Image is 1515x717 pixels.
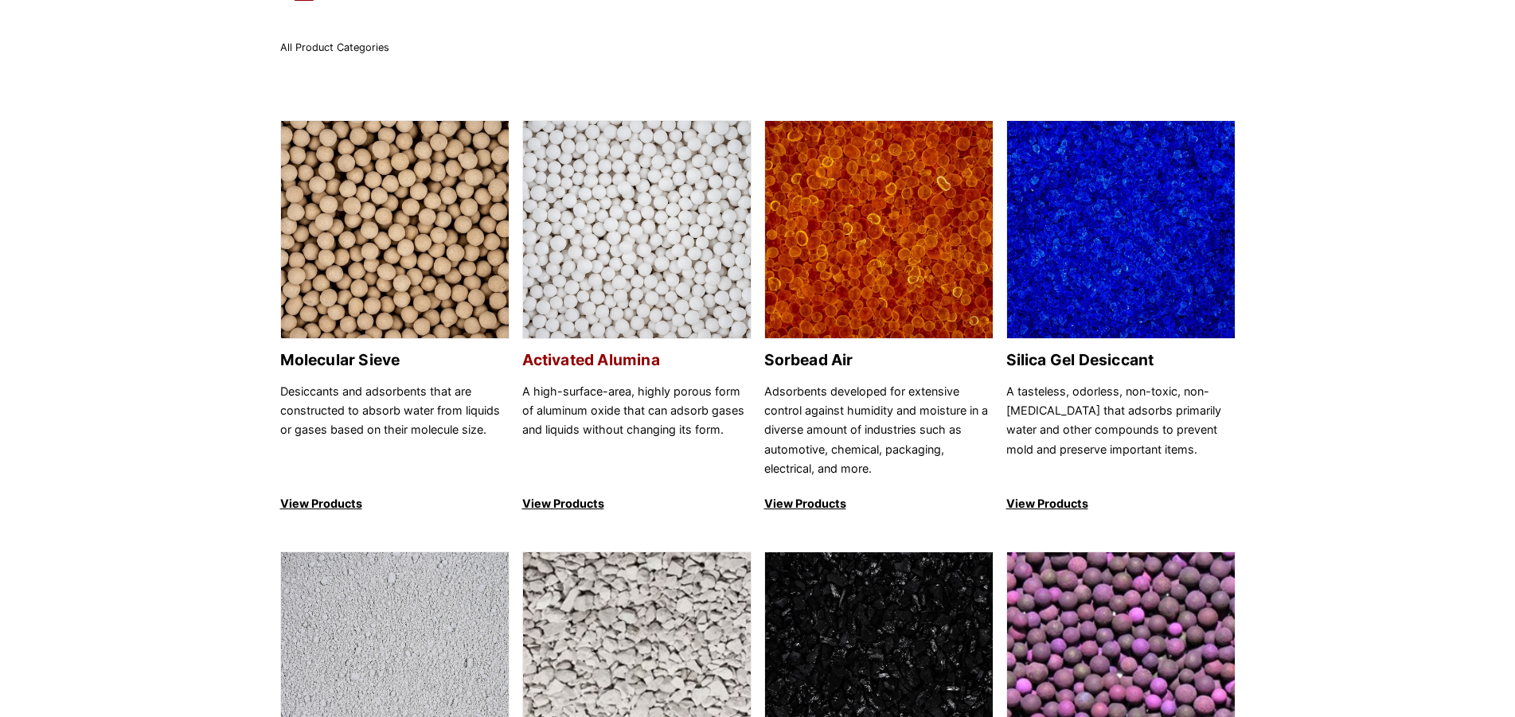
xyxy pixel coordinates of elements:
img: Molecular Sieve [281,121,509,340]
a: Activated Alumina Activated Alumina A high-surface-area, highly porous form of aluminum oxide tha... [522,120,752,514]
p: View Products [1006,494,1236,513]
h2: Molecular Sieve [280,351,510,369]
img: Sorbead Air [765,121,993,340]
span: All Product Categories [280,41,389,53]
p: A tasteless, odorless, non-toxic, non-[MEDICAL_DATA] that adsorbs primarily water and other compo... [1006,382,1236,479]
a: Molecular Sieve Molecular Sieve Desiccants and adsorbents that are constructed to absorb water fr... [280,120,510,514]
p: Desiccants and adsorbents that are constructed to absorb water from liquids or gases based on the... [280,382,510,479]
a: Sorbead Air Sorbead Air Adsorbents developed for extensive control against humidity and moisture ... [764,120,994,514]
p: A high-surface-area, highly porous form of aluminum oxide that can adsorb gases and liquids witho... [522,382,752,479]
h2: Sorbead Air [764,351,994,369]
p: Adsorbents developed for extensive control against humidity and moisture in a diverse amount of i... [764,382,994,479]
p: View Products [280,494,510,513]
p: View Products [522,494,752,513]
h2: Activated Alumina [522,351,752,369]
img: Activated Alumina [523,121,751,340]
p: View Products [764,494,994,513]
img: Silica Gel Desiccant [1007,121,1235,340]
h2: Silica Gel Desiccant [1006,351,1236,369]
a: Silica Gel Desiccant Silica Gel Desiccant A tasteless, odorless, non-toxic, non-[MEDICAL_DATA] th... [1006,120,1236,514]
